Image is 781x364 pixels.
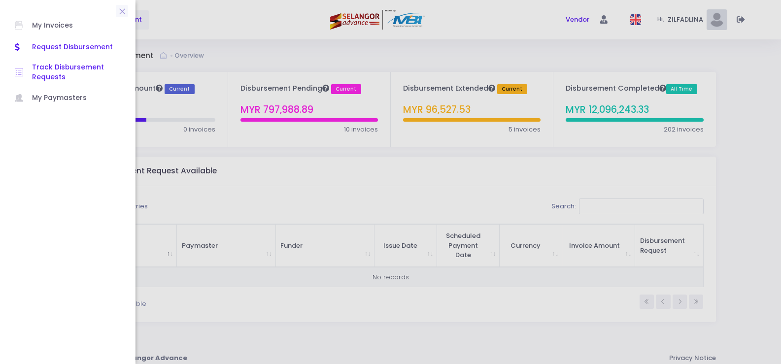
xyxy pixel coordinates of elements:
[32,41,121,54] span: Request Disbursement
[5,87,131,109] a: My Paymasters
[5,36,131,58] a: Request Disbursement
[5,15,131,36] a: My Invoices
[32,63,121,83] span: Track Disbursement Requests
[32,92,121,104] span: My Paymasters
[5,58,131,87] a: Track Disbursement Requests
[32,19,121,32] span: My Invoices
